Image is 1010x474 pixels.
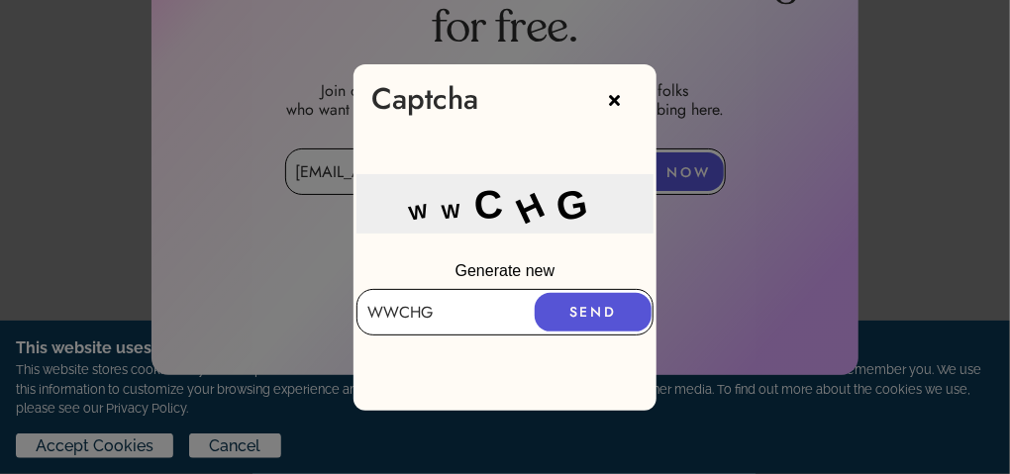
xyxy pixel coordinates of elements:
button: SEND [535,293,652,332]
p: Generate new [353,253,656,289]
div: H [507,173,565,238]
input: Enter captcha [356,289,654,335]
div: W [441,194,475,227]
div: C [471,172,519,236]
div: W [407,193,445,228]
div: Captcha [371,82,478,115]
div: G [552,170,606,237]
